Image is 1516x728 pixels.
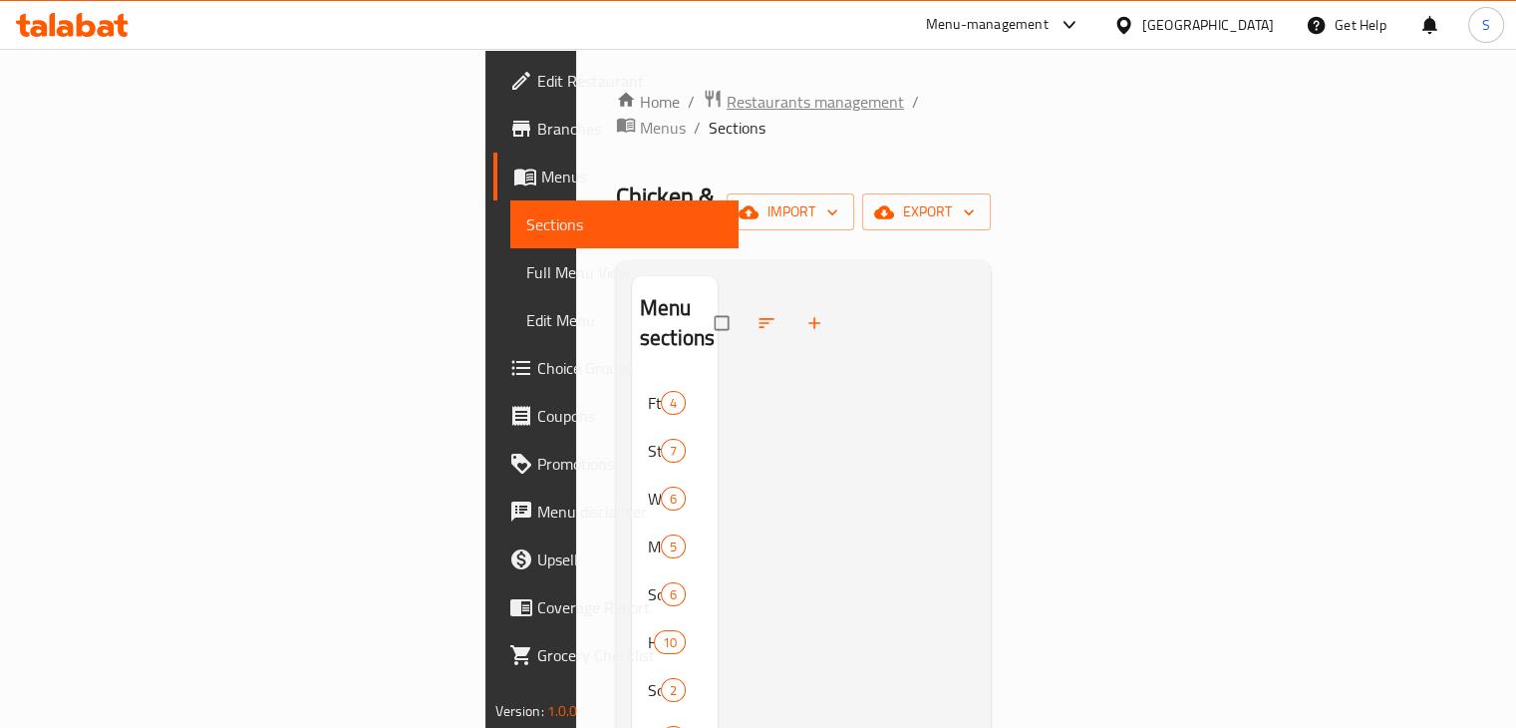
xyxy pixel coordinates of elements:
[616,89,992,141] nav: breadcrumb
[655,633,685,652] span: 10
[493,153,739,200] a: Menus
[541,165,723,188] span: Menus
[632,618,718,666] div: House Favorites10
[727,193,854,230] button: import
[862,193,991,230] button: export
[792,301,840,345] button: Add section
[493,344,739,392] a: Choice Groups
[662,538,685,556] span: 5
[661,535,686,558] div: items
[703,304,745,342] span: Select all sections
[493,488,739,536] a: Menu disclaimer
[537,595,723,619] span: Coverage Report
[510,248,739,296] a: Full Menu View
[912,90,919,114] li: /
[537,356,723,380] span: Choice Groups
[662,394,685,413] span: 4
[648,487,661,511] span: Wings
[537,500,723,524] span: Menu disclaimer
[537,643,723,667] span: Grocery Checklist
[526,308,723,332] span: Edit Menu
[493,57,739,105] a: Edit Restaurant
[648,582,661,606] span: Soups & Salads
[661,487,686,511] div: items
[537,117,723,141] span: Branches
[537,404,723,428] span: Coupons
[547,698,578,724] span: 1.0.0
[510,200,739,248] a: Sections
[661,678,686,702] div: items
[662,681,685,700] span: 2
[632,523,718,570] div: Mac 'N Cheese5
[632,379,718,427] div: Ftar Saver4
[510,296,739,344] a: Edit Menu
[632,475,718,523] div: Wings6
[661,439,686,463] div: items
[632,666,718,714] div: Southern Fried Chicken2
[493,583,739,631] a: Coverage Report
[654,630,686,654] div: items
[493,440,739,488] a: Promotions
[493,392,739,440] a: Coupons
[493,631,739,679] a: Grocery Checklist
[661,391,686,415] div: items
[661,582,686,606] div: items
[493,536,739,583] a: Upsell
[878,199,975,224] span: export
[648,535,661,558] span: Mac 'N Cheese
[632,427,718,475] div: Starter7
[648,630,654,654] span: House Favorites
[648,678,661,702] span: Southern Fried Chicken
[662,585,685,604] span: 6
[648,391,661,415] span: Ftar Saver
[526,260,723,284] span: Full Menu View
[1142,14,1274,36] div: [GEOGRAPHIC_DATA]
[662,442,685,461] span: 7
[632,570,718,618] div: Soups & Salads6
[495,698,544,724] span: Version:
[537,452,723,476] span: Promotions
[743,199,838,224] span: import
[537,547,723,571] span: Upsell
[493,105,739,153] a: Branches
[537,69,723,93] span: Edit Restaurant
[648,439,661,463] span: Starter
[703,89,904,115] a: Restaurants management
[745,301,792,345] span: Sort sections
[526,212,723,236] span: Sections
[727,90,904,114] span: Restaurants management
[1482,14,1490,36] span: S
[926,13,1049,37] div: Menu-management
[662,490,685,509] span: 6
